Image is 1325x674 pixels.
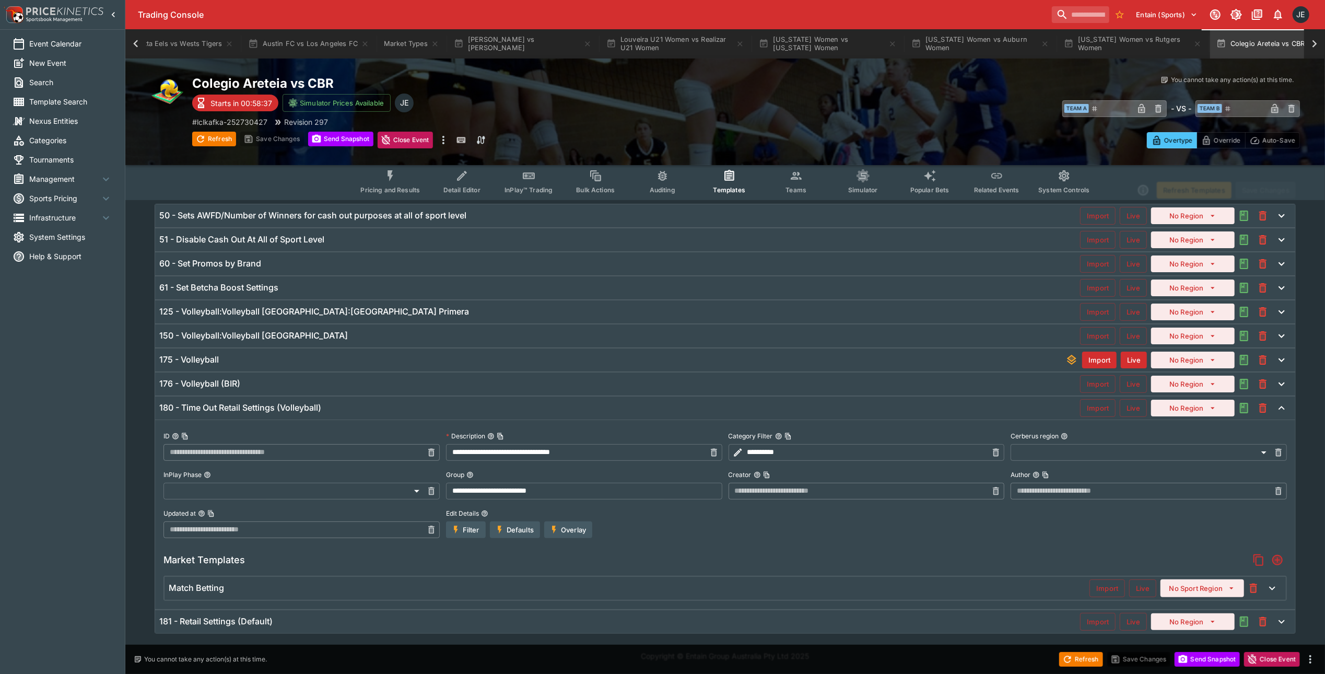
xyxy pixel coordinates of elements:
button: No Region [1151,328,1235,344]
h6: 176 - Volleyball (BIR) [159,378,240,389]
button: Live [1120,613,1147,631]
div: Trading Console [138,9,1048,20]
h6: - VS - [1171,103,1191,114]
span: Event Calendar [29,38,112,49]
div: James Edlin [1293,6,1309,23]
p: Override [1214,135,1240,146]
p: Description [446,432,485,440]
span: InPlay™ Trading [505,186,553,194]
button: Louveira U21 Women vs Realizar U21 Women [600,29,751,59]
button: Connected to PK [1206,5,1225,24]
button: Parramatta Eels vs Wests Tigers [97,29,240,59]
img: volleyball.png [150,75,184,109]
button: [US_STATE] Women vs [US_STATE] Women [753,29,903,59]
button: This will delete the selected template. You will still need to Save Template changes to commit th... [1253,612,1272,631]
button: Select Tenant [1130,6,1204,23]
button: Live [1120,207,1147,225]
button: Updated atCopy To Clipboard [198,510,205,517]
span: New Event [29,57,112,68]
p: Creator [729,470,752,479]
span: Template Search [29,96,112,107]
h6: 175 - Volleyball [159,354,219,365]
p: Auto-Save [1262,135,1295,146]
button: James Edlin [1289,3,1312,26]
button: Category FilterCopy To Clipboard [775,433,782,440]
button: Simulator Prices Available [283,94,391,112]
button: Toggle light/dark mode [1227,5,1246,24]
button: No Region [1151,255,1235,272]
p: Updated at [163,509,196,518]
h6: Match Betting [169,583,224,594]
button: more [437,132,450,148]
span: Sports Pricing [29,193,100,204]
button: Live [1120,327,1147,345]
button: Live [1120,231,1147,249]
button: Group [466,471,474,479]
span: Categories [29,135,112,146]
button: [US_STATE] Women vs Auburn Women [905,29,1056,59]
div: Start From [1147,132,1300,148]
button: Audit the Template Change History [1235,399,1253,417]
button: CreatorCopy To Clipboard [754,471,761,479]
span: System Controls [1038,186,1089,194]
p: ID [163,432,170,440]
button: No Region [1151,304,1235,320]
span: Auditing [650,186,675,194]
img: PriceKinetics Logo [3,4,24,25]
button: Audit the Template Change History [1235,351,1253,369]
h6: 180 - Time Out Retail Settings (Volleyball) [159,402,321,413]
button: No Region [1151,613,1235,630]
button: Notifications [1269,5,1287,24]
button: Live [1120,255,1147,273]
button: Import [1080,255,1116,273]
span: Related Events [974,186,1019,194]
img: PriceKinetics [26,7,103,15]
button: This will delete the selected template. You will still need to Save Template changes to commit th... [1253,230,1272,249]
button: Overlay [544,521,592,538]
p: InPlay Phase [163,470,202,479]
span: Templates [713,186,745,194]
button: Send Snapshot [308,132,373,146]
button: No Region [1151,352,1235,368]
button: Audit the Template Change History [1235,206,1253,225]
button: Overtype [1147,132,1197,148]
span: Popular Bets [910,186,949,194]
span: Management [29,173,100,184]
button: Send Snapshot [1175,652,1240,667]
p: Overtype [1164,135,1192,146]
p: Author [1011,470,1030,479]
p: Revision 297 [284,117,328,127]
div: James Edlin [395,94,414,112]
button: Live [1120,375,1147,393]
button: more [1304,653,1317,666]
p: Edit Details [446,509,479,518]
h6: 150 - Volleyball:Volleyball [GEOGRAPHIC_DATA] [159,330,348,341]
button: Import [1080,613,1116,631]
h5: Market Templates [163,554,245,566]
button: Refresh [1059,652,1103,667]
button: Copy To Clipboard [763,471,770,479]
h6: 50 - Sets AWFD/Number of Winners for cash out purposes at all of sport level [159,210,466,221]
span: Pricing and Results [360,186,420,194]
button: This will delete the selected template. You will still need to Save Template changes to commit th... [1253,278,1272,297]
button: Import [1080,207,1116,225]
input: search [1052,6,1109,23]
button: No Region [1151,280,1235,296]
button: [US_STATE] Women vs Rutgers Women [1058,29,1208,59]
span: Help & Support [29,251,112,262]
div: Event type filters [352,163,1098,200]
button: Live [1120,303,1147,321]
h6: 60 - Set Promos by Brand [159,258,261,269]
button: Import [1089,579,1125,597]
button: Override [1197,132,1245,148]
button: Refresh [192,132,236,146]
button: Copy To Clipboard [1042,471,1049,479]
button: Import [1080,399,1116,417]
p: Copy To Clipboard [192,117,267,127]
button: No Region [1151,231,1235,248]
p: Group [446,470,464,479]
button: This will delete the selected template. You will still need to Save Template changes to commit th... [1253,254,1272,273]
h6: 125 - Volleyball:Volleyball [GEOGRAPHIC_DATA]:[GEOGRAPHIC_DATA] Primera [159,306,469,317]
span: System Settings [29,231,112,242]
button: This will delete the selected template. You will still need to Save Template changes to commit th... [1253,206,1272,225]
